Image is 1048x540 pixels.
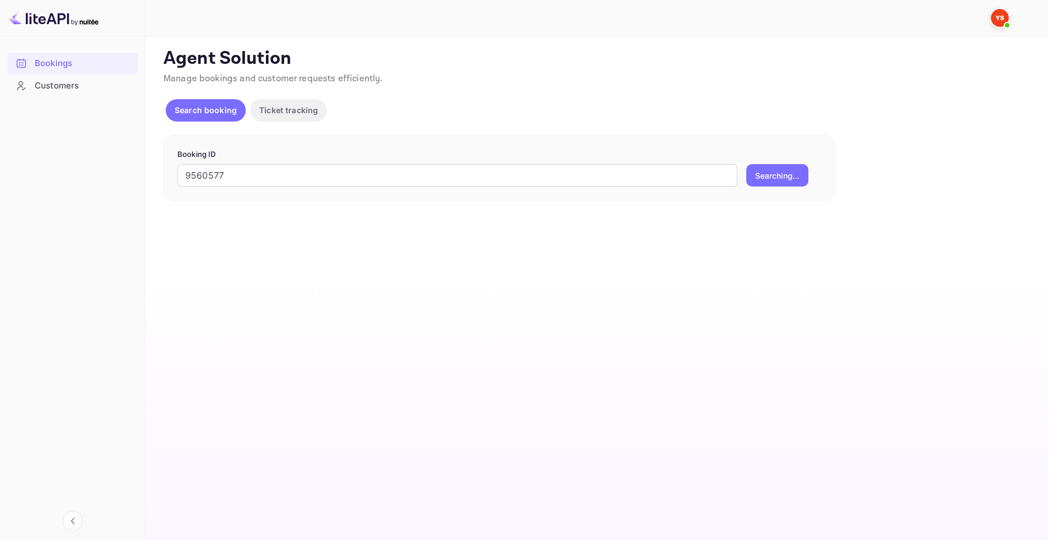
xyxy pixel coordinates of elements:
p: Agent Solution [163,48,1028,70]
a: Customers [7,75,138,96]
div: Customers [7,75,138,97]
img: Yandex Support [991,9,1009,27]
button: Collapse navigation [63,511,83,531]
a: Bookings [7,53,138,73]
span: Manage bookings and customer requests efficiently. [163,73,383,85]
div: Customers [35,80,133,92]
p: Booking ID [177,149,821,160]
p: Search booking [175,104,237,116]
input: Enter Booking ID (e.g., 63782194) [177,164,737,187]
div: Bookings [7,53,138,75]
p: Ticket tracking [259,104,318,116]
button: Searching... [746,164,808,187]
div: Bookings [35,57,133,70]
img: LiteAPI logo [9,9,99,27]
